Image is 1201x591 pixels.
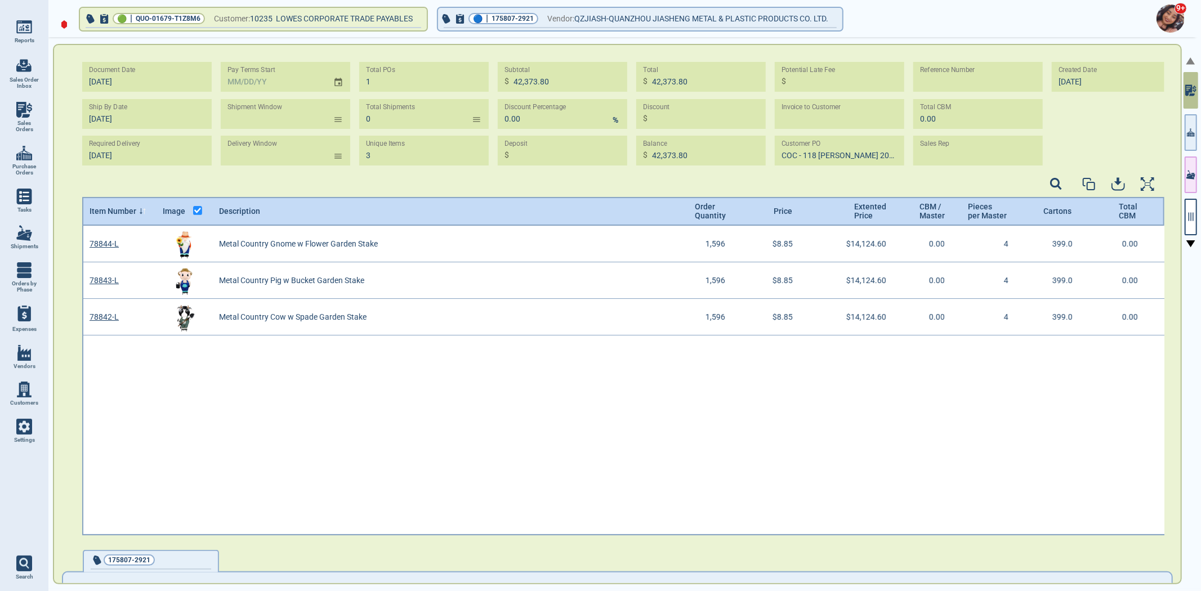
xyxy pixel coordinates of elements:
[80,8,427,30] button: 🟢|QUO-01679-T1Z8M6Customer:10235 LOWES CORPORATE TRADE PAYABLES
[706,276,725,285] span: 1,596
[643,113,648,124] p: $
[15,37,34,44] span: Reports
[706,239,725,248] span: 1,596
[16,102,32,118] img: menu_icon
[219,239,378,248] span: Metal Country Gnome w Flower Garden Stake
[219,276,364,285] span: Metal Country Pig w Bucket Garden Stake
[90,239,119,248] a: 78844-L
[1052,312,1073,321] span: 399.0
[438,8,842,30] button: 🔵|175807-2921Vendor:QZJIASH-QUANZHOU JIASHENG METAL & PLASTIC PRODUCTS CO. LTD.
[643,140,667,148] label: Balance
[504,140,528,148] label: Deposit
[1043,207,1071,216] span: Cartons
[773,312,793,321] span: $8.85
[1052,62,1175,92] input: MM/DD/YY
[214,12,250,26] span: Customer:
[504,103,566,111] label: Discount Percentage
[366,103,415,111] label: Total Shipments
[920,103,952,111] label: Total CBM
[221,62,324,92] input: MM/DD/YY
[900,262,962,299] div: 0.00
[643,103,669,111] label: Discount
[1088,299,1153,335] div: 0.00
[17,207,32,213] span: Tasks
[89,140,141,148] label: Required Delivery
[90,312,119,321] a: 78842-L
[773,276,793,285] span: $8.85
[1119,202,1136,220] span: Total CBM
[782,75,786,87] p: $
[16,262,32,278] img: menu_icon
[276,14,413,23] span: LOWES CORPORATE TRADE PAYABLES
[14,437,35,444] span: Settings
[695,202,725,220] span: Order Quantity
[16,145,32,161] img: menu_icon
[1175,3,1187,14] span: 9+
[1157,5,1185,33] img: Avatar
[219,207,260,216] span: Description
[61,20,68,29] img: diamond
[1052,239,1073,248] span: 399.0
[82,62,205,92] input: MM/DD/YY
[117,15,127,23] span: 🟢
[900,226,962,262] div: 0.00
[16,419,32,435] img: menu_icon
[962,226,1024,262] div: 4
[11,243,38,250] span: Shipments
[492,13,534,24] span: 175807-2921
[250,12,276,26] span: 10235
[643,149,648,161] p: $
[171,266,199,294] img: 78843-LImg
[16,19,32,35] img: menu_icon
[227,66,275,74] label: Pay Terms Start
[108,554,150,566] span: 175807-2921
[920,140,950,148] label: Sales Rep
[366,66,395,74] label: Total POs
[171,230,199,258] img: 78844-LImg
[1088,226,1153,262] div: 0.00
[12,326,37,333] span: Expenses
[782,66,835,74] label: Potential Late Fee
[782,140,821,148] label: Customer PO
[486,13,488,24] span: |
[613,114,618,126] p: %
[9,120,39,133] span: Sales Orders
[89,66,136,74] label: Document Date
[782,103,841,111] label: Invoice to Customer
[547,12,574,26] span: Vendor:
[90,276,119,285] a: 78843-L
[504,149,509,161] p: $
[16,382,32,397] img: menu_icon
[16,574,33,580] span: Search
[504,75,509,87] p: $
[130,13,132,24] span: |
[16,345,32,361] img: menu_icon
[574,12,828,26] span: QZJIASH-QUANZHOU JIASHENG METAL & PLASTIC PRODUCTS CO. LTD.
[1088,262,1153,299] div: 0.00
[227,103,282,111] label: Shipment Window
[171,303,199,331] img: 78842-LImg
[82,226,1166,535] div: grid
[920,66,975,74] label: Reference Number
[9,163,39,176] span: Purchase Orders
[810,299,900,335] div: $14,124.60
[82,136,205,165] input: MM/DD/YY
[10,400,38,406] span: Customers
[962,262,1024,299] div: 4
[1052,276,1073,285] span: 399.0
[329,67,350,87] button: Choose date
[900,299,962,335] div: 0.00
[1059,66,1097,74] label: Created Date
[706,312,725,321] span: 1,596
[14,363,35,370] span: Vendors
[773,239,793,248] span: $8.85
[366,140,405,148] label: Unique Items
[89,103,127,111] label: Ship By Date
[962,299,1024,335] div: 4
[643,66,658,74] label: Total
[136,13,200,24] span: QUO-01679-T1Z8M6
[219,312,367,321] span: Metal Country Cow w Spade Garden Stake
[9,280,39,293] span: Orders by Phase
[90,207,136,216] span: Item Number
[504,66,530,74] label: Subtotal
